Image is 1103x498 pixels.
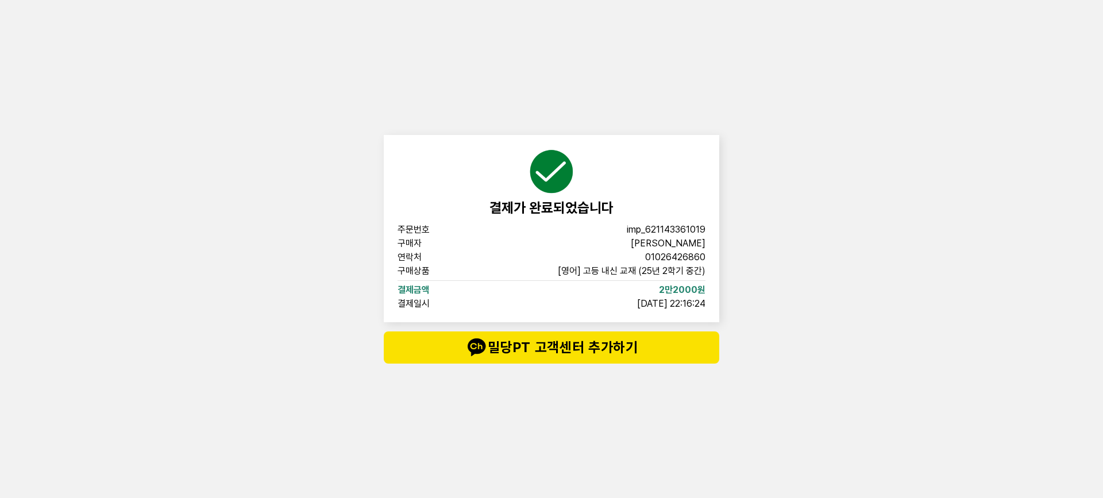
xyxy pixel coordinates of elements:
[645,253,705,262] span: 01026426860
[398,239,471,248] span: 구매자
[529,149,574,195] img: succeed
[627,225,705,234] span: imp_621143361019
[398,285,471,295] span: 결제금액
[398,299,471,308] span: 결제일시
[384,331,719,364] button: talk밀당PT 고객센터 추가하기
[558,267,705,276] span: [영어] 고등 내신 교재 (25년 2학기 중간)
[398,267,471,276] span: 구매상품
[407,336,696,359] span: 밀당PT 고객센터 추가하기
[489,199,614,216] span: 결제가 완료되었습니다
[398,253,471,262] span: 연락처
[631,239,705,248] span: [PERSON_NAME]
[465,336,488,359] img: talk
[659,285,705,295] span: 2만2000원
[637,299,705,308] span: [DATE] 22:16:24
[398,225,471,234] span: 주문번호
